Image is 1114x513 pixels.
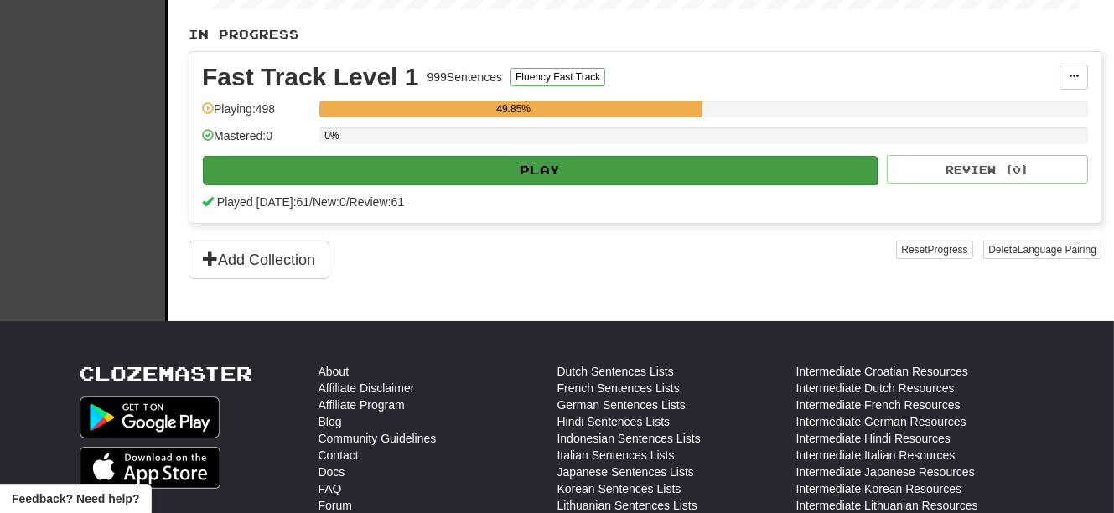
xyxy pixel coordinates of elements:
[983,241,1101,259] button: DeleteLanguage Pairing
[557,447,675,464] a: Italian Sentences Lists
[80,363,253,384] a: Clozemaster
[309,195,313,209] span: /
[80,396,220,438] img: Get it on Google Play
[319,380,415,396] a: Affiliate Disclaimer
[796,413,966,430] a: Intermediate German Resources
[796,447,956,464] a: Intermediate Italian Resources
[427,69,503,85] div: 999 Sentences
[202,127,311,155] div: Mastered: 0
[1018,244,1096,256] span: Language Pairing
[928,244,968,256] span: Progress
[796,480,962,497] a: Intermediate Korean Resources
[557,413,671,430] a: Hindi Sentences Lists
[217,195,309,209] span: Played [DATE]: 61
[796,464,975,480] a: Intermediate Japanese Resources
[557,363,674,380] a: Dutch Sentences Lists
[557,430,701,447] a: Indonesian Sentences Lists
[80,447,221,489] img: Get it on App Store
[350,195,404,209] span: Review: 61
[887,155,1088,184] button: Review (0)
[319,464,345,480] a: Docs
[796,430,951,447] a: Intermediate Hindi Resources
[319,413,342,430] a: Blog
[346,195,350,209] span: /
[796,363,968,380] a: Intermediate Croatian Resources
[557,396,686,413] a: German Sentences Lists
[319,430,437,447] a: Community Guidelines
[324,101,702,117] div: 49.85%
[510,68,605,86] button: Fluency Fast Track
[319,447,359,464] a: Contact
[896,241,972,259] button: ResetProgress
[557,480,681,497] a: Korean Sentences Lists
[319,480,342,497] a: FAQ
[189,241,329,279] button: Add Collection
[202,101,311,128] div: Playing: 498
[313,195,346,209] span: New: 0
[796,380,955,396] a: Intermediate Dutch Resources
[557,464,694,480] a: Japanese Sentences Lists
[319,363,350,380] a: About
[189,26,1101,43] p: In Progress
[319,396,405,413] a: Affiliate Program
[796,396,961,413] a: Intermediate French Resources
[557,380,680,396] a: French Sentences Lists
[12,490,139,507] span: Open feedback widget
[203,156,878,184] button: Play
[202,65,419,90] div: Fast Track Level 1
